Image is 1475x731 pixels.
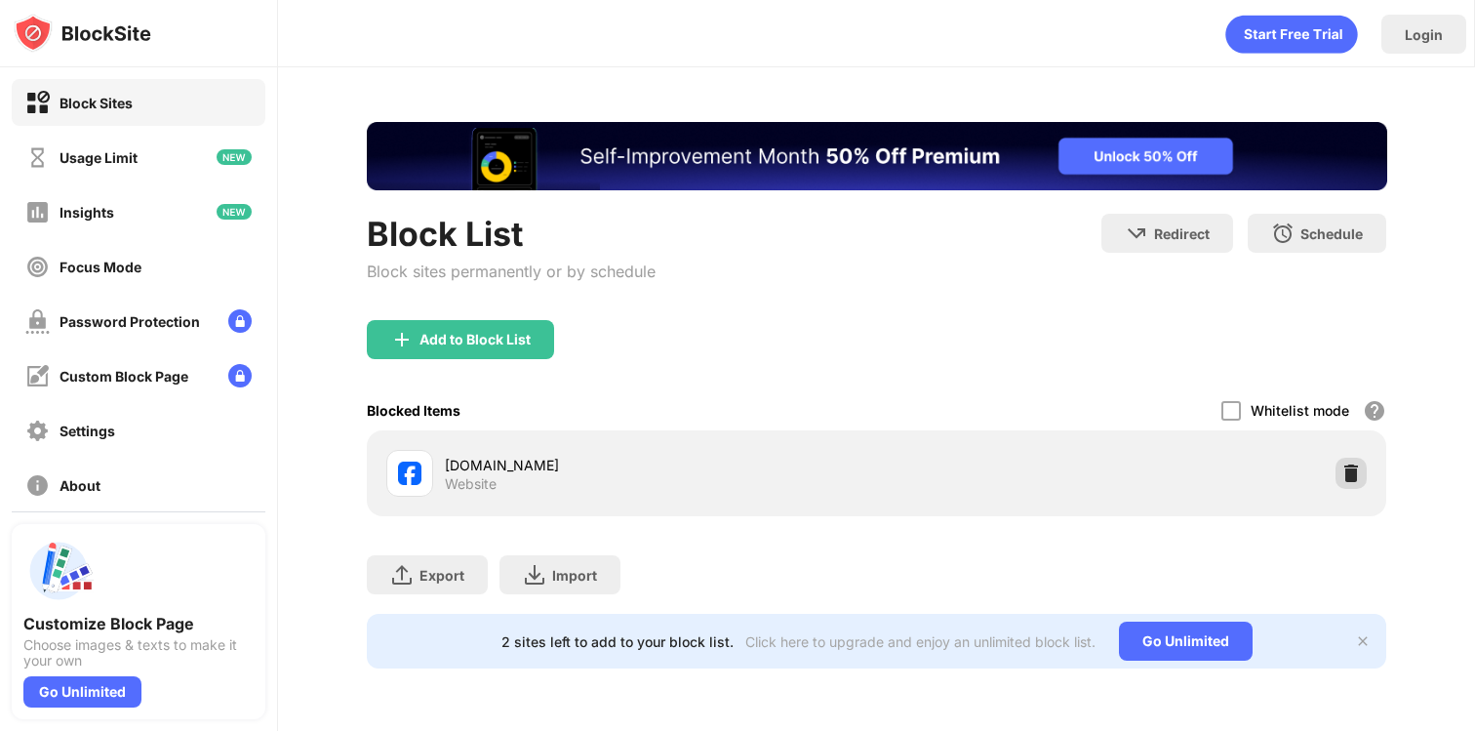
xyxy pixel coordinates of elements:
img: time-usage-off.svg [25,145,50,170]
div: Choose images & texts to make it your own [23,637,254,669]
div: Add to Block List [419,332,531,347]
div: Export [419,567,464,584]
div: Password Protection [60,313,200,330]
div: Customize Block Page [23,614,254,633]
div: Block Sites [60,95,133,111]
img: lock-menu.svg [228,309,252,333]
div: Go Unlimited [23,676,141,708]
div: Go Unlimited [1119,622,1253,661]
img: password-protection-off.svg [25,309,50,334]
div: Login [1405,26,1443,43]
img: customize-block-page-off.svg [25,364,50,388]
iframe: Banner [367,122,1387,190]
div: Import [552,567,597,584]
div: Whitelist mode [1251,402,1349,419]
img: favicons [398,462,421,485]
img: insights-off.svg [25,200,50,224]
div: [DOMAIN_NAME] [445,455,877,475]
img: block-on.svg [25,91,50,115]
div: animation [1225,15,1358,54]
div: Usage Limit [60,149,138,166]
div: About [60,477,100,494]
img: push-custom-page.svg [23,536,94,606]
img: focus-off.svg [25,255,50,279]
img: settings-off.svg [25,419,50,443]
img: logo-blocksite.svg [14,14,151,53]
div: Schedule [1300,225,1363,242]
div: Redirect [1154,225,1210,242]
div: Custom Block Page [60,368,188,385]
div: Website [445,475,497,493]
div: Block List [367,214,656,254]
div: Insights [60,204,114,221]
div: Settings [60,423,115,439]
div: 2 sites left to add to your block list. [501,633,734,650]
div: Block sites permanently or by schedule [367,262,656,281]
img: x-button.svg [1355,633,1371,649]
div: Blocked Items [367,402,460,419]
img: about-off.svg [25,473,50,498]
img: lock-menu.svg [228,364,252,387]
img: new-icon.svg [217,149,252,165]
img: new-icon.svg [217,204,252,220]
div: Click here to upgrade and enjoy an unlimited block list. [745,633,1096,650]
div: Focus Mode [60,259,141,275]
